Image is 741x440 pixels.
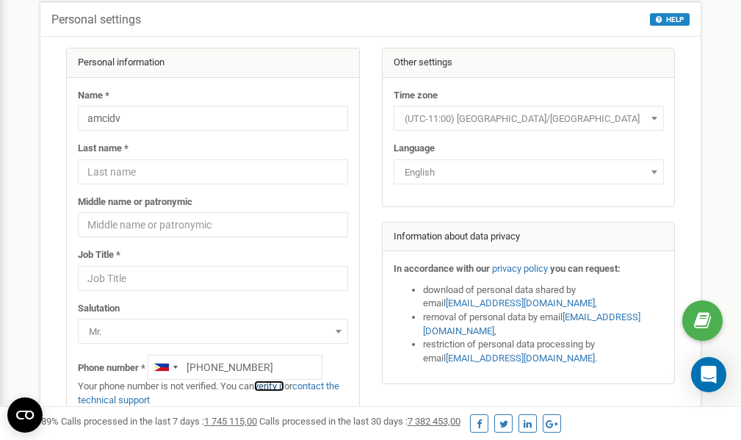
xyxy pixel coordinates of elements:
[650,13,690,26] button: HELP
[394,89,438,103] label: Time zone
[423,311,664,338] li: removal of personal data by email ,
[383,223,675,252] div: Information about data privacy
[423,284,664,311] li: download of personal data shared by email ,
[394,106,664,131] span: (UTC-11:00) Pacific/Midway
[78,319,348,344] span: Mr.
[83,322,343,342] span: Mr.
[399,162,659,183] span: English
[691,357,726,392] div: Open Intercom Messenger
[148,356,182,379] div: Telephone country code
[51,13,141,26] h5: Personal settings
[78,266,348,291] input: Job Title
[78,159,348,184] input: Last name
[78,106,348,131] input: Name
[550,263,621,274] strong: you can request:
[204,416,257,427] u: 1 745 115,00
[446,297,595,309] a: [EMAIL_ADDRESS][DOMAIN_NAME]
[423,311,640,336] a: [EMAIL_ADDRESS][DOMAIN_NAME]
[259,416,460,427] span: Calls processed in the last 30 days :
[78,302,120,316] label: Salutation
[78,89,109,103] label: Name *
[61,416,257,427] span: Calls processed in the last 7 days :
[446,353,595,364] a: [EMAIL_ADDRESS][DOMAIN_NAME]
[78,380,348,407] p: Your phone number is not verified. You can or
[423,338,664,365] li: restriction of personal data processing by email .
[78,248,120,262] label: Job Title *
[78,381,339,405] a: contact the technical support
[254,381,284,392] a: verify it
[67,48,359,78] div: Personal information
[492,263,548,274] a: privacy policy
[78,361,145,375] label: Phone number *
[383,48,675,78] div: Other settings
[394,142,435,156] label: Language
[394,263,490,274] strong: In accordance with our
[148,355,322,380] input: +1-800-555-55-55
[399,109,659,129] span: (UTC-11:00) Pacific/Midway
[7,397,43,433] button: Open CMP widget
[78,195,192,209] label: Middle name or patronymic
[78,212,348,237] input: Middle name or patronymic
[78,142,129,156] label: Last name *
[408,416,460,427] u: 7 382 453,00
[394,159,664,184] span: English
